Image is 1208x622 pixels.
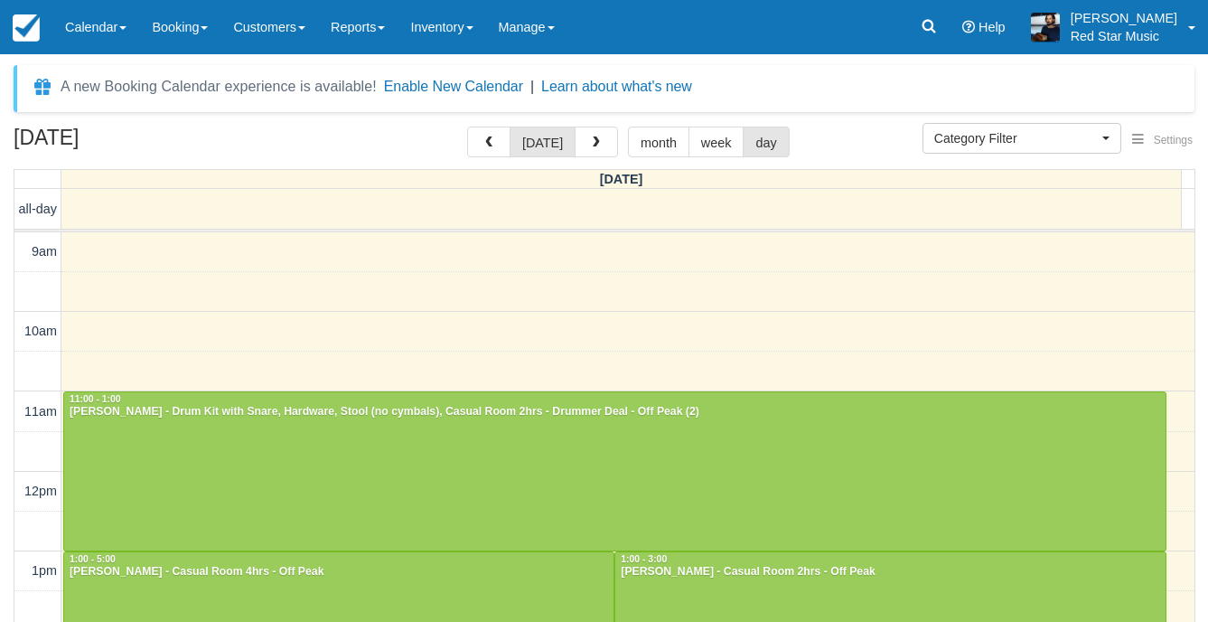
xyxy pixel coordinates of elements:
h2: [DATE] [14,127,242,160]
span: 12pm [24,484,57,498]
button: [DATE] [510,127,576,157]
span: 9am [32,244,57,259]
button: day [743,127,789,157]
a: 11:00 - 1:00[PERSON_NAME] - Drum Kit with Snare, Hardware, Stool (no cymbals), Casual Room 2hrs -... [63,391,1166,551]
span: | [530,79,534,94]
span: Settings [1154,134,1193,146]
div: A new Booking Calendar experience is available! [61,76,377,98]
span: 1:00 - 5:00 [70,554,116,564]
span: 1:00 - 3:00 [621,554,667,564]
button: Enable New Calendar [384,78,523,96]
span: 1pm [32,563,57,578]
span: 11am [24,404,57,419]
img: A1 [1031,13,1060,42]
span: Help [979,20,1006,34]
span: 10am [24,324,57,338]
button: week [688,127,744,157]
span: all-day [19,202,57,216]
button: month [628,127,689,157]
p: [PERSON_NAME] [1071,9,1177,27]
button: Settings [1121,127,1203,154]
span: 11:00 - 1:00 [70,394,121,404]
img: checkfront-main-nav-mini-logo.png [13,14,40,42]
p: Red Star Music [1071,27,1177,45]
i: Help [962,21,975,33]
a: Learn about what's new [541,79,692,94]
span: [DATE] [600,172,643,186]
span: Category Filter [934,129,1098,147]
div: [PERSON_NAME] - Casual Room 4hrs - Off Peak [69,565,609,580]
div: [PERSON_NAME] - Drum Kit with Snare, Hardware, Stool (no cymbals), Casual Room 2hrs - Drummer Dea... [69,405,1161,419]
button: Category Filter [922,123,1121,154]
div: [PERSON_NAME] - Casual Room 2hrs - Off Peak [620,565,1160,580]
